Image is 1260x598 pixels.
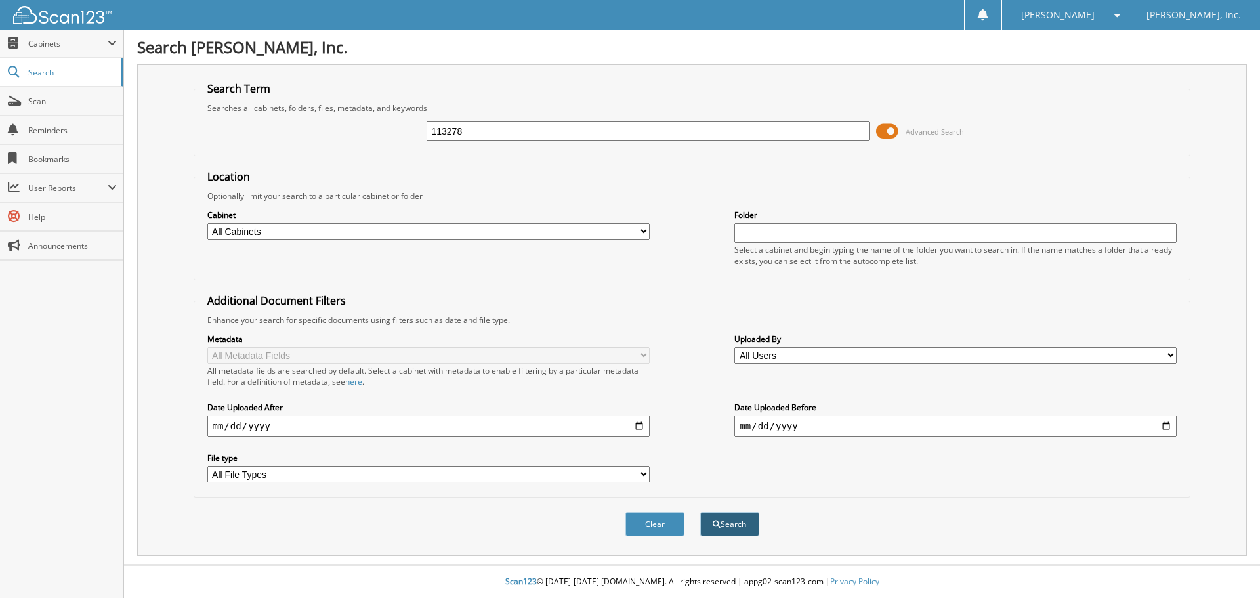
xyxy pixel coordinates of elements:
div: All metadata fields are searched by default. Select a cabinet with metadata to enable filtering b... [207,365,650,387]
span: [PERSON_NAME], Inc. [1146,11,1241,19]
div: Select a cabinet and begin typing the name of the folder you want to search in. If the name match... [734,244,1177,267]
div: Optionally limit your search to a particular cabinet or folder [201,190,1184,202]
span: Help [28,211,117,223]
h1: Search [PERSON_NAME], Inc. [137,36,1247,58]
span: Advanced Search [906,127,964,137]
span: Bookmarks [28,154,117,165]
div: Enhance your search for specific documents using filters such as date and file type. [201,314,1184,326]
div: © [DATE]-[DATE] [DOMAIN_NAME]. All rights reserved | appg02-scan123-com | [124,566,1260,598]
legend: Additional Document Filters [201,293,352,308]
button: Search [700,512,759,536]
label: Date Uploaded Before [734,402,1177,413]
span: Announcements [28,240,117,251]
input: start [207,416,650,437]
span: Search [28,67,115,78]
span: [PERSON_NAME] [1021,11,1095,19]
legend: Search Term [201,81,277,96]
span: User Reports [28,182,108,194]
input: end [734,416,1177,437]
iframe: Chat Widget [1194,535,1260,598]
label: Metadata [207,333,650,345]
label: File type [207,452,650,463]
label: Folder [734,209,1177,221]
label: Date Uploaded After [207,402,650,413]
a: Privacy Policy [830,576,879,587]
div: Searches all cabinets, folders, files, metadata, and keywords [201,102,1184,114]
img: scan123-logo-white.svg [13,6,112,24]
span: Cabinets [28,38,108,49]
label: Cabinet [207,209,650,221]
legend: Location [201,169,257,184]
span: Scan [28,96,117,107]
span: Scan123 [505,576,537,587]
button: Clear [625,512,684,536]
label: Uploaded By [734,333,1177,345]
a: here [345,376,362,387]
span: Reminders [28,125,117,136]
